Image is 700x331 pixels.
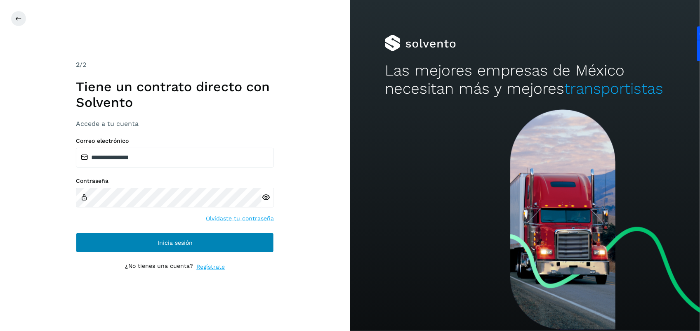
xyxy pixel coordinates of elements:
[206,214,274,223] a: Olvidaste tu contraseña
[76,120,274,128] h3: Accede a tu cuenta
[76,177,274,184] label: Contraseña
[564,80,663,97] span: transportistas
[76,79,274,111] h1: Tiene un contrato directo con Solvento
[76,137,274,144] label: Correo electrónico
[125,262,193,271] p: ¿No tienes una cuenta?
[76,60,274,70] div: /2
[196,262,225,271] a: Regístrate
[158,240,193,246] span: Inicia sesión
[385,61,665,98] h2: Las mejores empresas de México necesitan más y mejores
[76,233,274,253] button: Inicia sesión
[76,61,80,69] span: 2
